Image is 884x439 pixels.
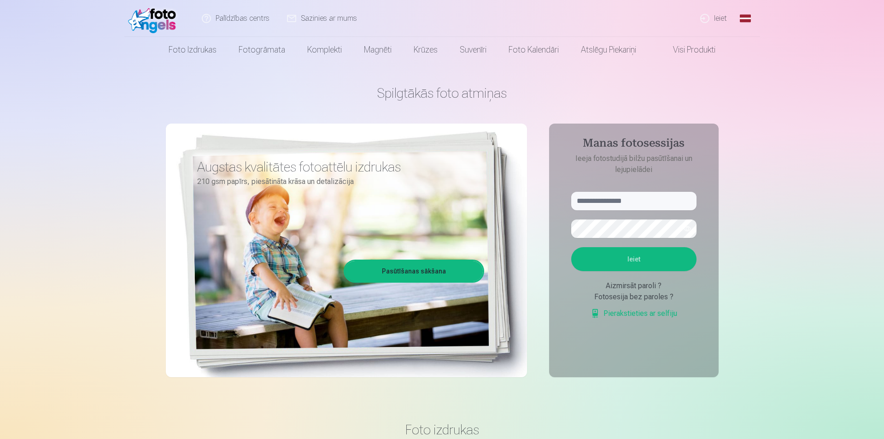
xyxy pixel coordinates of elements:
[647,37,726,63] a: Visi produkti
[562,136,706,153] h4: Manas fotosessijas
[571,291,697,303] div: Fotosesija bez paroles ?
[228,37,296,63] a: Fotogrāmata
[296,37,353,63] a: Komplekti
[345,261,483,281] a: Pasūtīšanas sākšana
[449,37,498,63] a: Suvenīri
[403,37,449,63] a: Krūzes
[158,37,228,63] a: Foto izdrukas
[498,37,570,63] a: Foto kalendāri
[571,247,697,271] button: Ieiet
[197,175,477,188] p: 210 gsm papīrs, piesātināta krāsa un detalizācija
[591,308,677,319] a: Pierakstieties ar selfiju
[197,159,477,175] h3: Augstas kvalitātes fotoattēlu izdrukas
[570,37,647,63] a: Atslēgu piekariņi
[173,421,711,438] h3: Foto izdrukas
[571,280,697,291] div: Aizmirsāt paroli ?
[166,85,719,101] h1: Spilgtākās foto atmiņas
[562,153,706,175] p: Ieeja fotostudijā bilžu pasūtīšanai un lejupielādei
[353,37,403,63] a: Magnēti
[128,4,181,33] img: /fa1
